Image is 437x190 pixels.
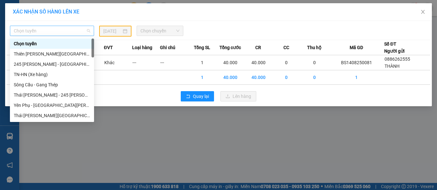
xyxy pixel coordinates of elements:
span: Quay lại [193,93,209,100]
span: Tổng cước [219,44,241,51]
td: 1 [188,55,216,70]
td: 1 [329,70,384,85]
td: --- [160,55,188,70]
button: uploadLên hàng [220,91,256,101]
span: CC [283,44,289,51]
td: 40.000 [216,55,244,70]
span: 0886262555 [385,56,410,62]
b: GỬI : VP [GEOGRAPHIC_DATA] [8,47,95,68]
div: Yên Phụ - [GEOGRAPHIC_DATA][PERSON_NAME] [14,102,90,109]
button: rollbackQuay lại [181,91,214,101]
div: Yên Phụ - Thái Nguyên [10,100,94,110]
td: 0 [300,55,329,70]
div: Thiên [PERSON_NAME][GEOGRAPHIC_DATA] [14,50,90,57]
span: Chọn tuyến [14,26,90,36]
span: THÀNH [385,64,400,69]
div: Thái [PERSON_NAME][GEOGRAPHIC_DATA][PERSON_NAME] [14,112,90,119]
span: rollback [186,94,190,99]
div: Sông Cầu - Gang Thép [10,80,94,90]
span: CR [255,44,261,51]
div: Thái Nguyên - Yên Phụ [10,110,94,121]
td: 0 [273,70,301,85]
div: TN-HN (Xe hàng) [14,71,90,78]
td: 0 [300,70,329,85]
div: Số ĐT Người gửi [384,40,405,55]
td: 40.000 [216,70,244,85]
td: Khác [104,55,132,70]
img: logo.jpg [8,8,56,40]
span: ĐVT [104,44,113,51]
span: Tổng SL [194,44,210,51]
div: TN-HN (Xe hàng) [10,69,94,80]
td: 1 [188,70,216,85]
span: XÁC NHẬN SỐ HÀNG LÊN XE [13,9,79,15]
div: 245 [PERSON_NAME] - [GEOGRAPHIC_DATA][PERSON_NAME] [14,61,90,68]
input: 13/08/2025 [103,28,121,35]
div: 245 Quang Trung - Thái Nguyên [10,59,94,69]
span: Thu hộ [307,44,322,51]
span: Mã GD [350,44,363,51]
div: Chọn tuyến [10,39,94,49]
li: 271 - [PERSON_NAME] Tự [PERSON_NAME][GEOGRAPHIC_DATA] - [GEOGRAPHIC_DATA][PERSON_NAME] [60,16,267,32]
span: Loại hàng [132,44,152,51]
button: Close [414,3,432,21]
span: close [420,9,425,14]
td: BS1408250081 [329,55,384,70]
td: 0 [273,55,301,70]
div: Thiên Đường Bảo Sơn - Thái Nguyên [10,49,94,59]
span: Chọn chuyến [140,26,180,36]
td: 40.000 [244,55,273,70]
span: Ghi chú [160,44,175,51]
td: --- [132,55,160,70]
div: Sông Cầu - Gang Thép [14,81,90,88]
td: 40.000 [244,70,273,85]
div: Thái [PERSON_NAME] - 245 [PERSON_NAME] [14,91,90,99]
div: Chọn tuyến [14,40,90,47]
div: Thái Nguyên - 245 Quang Trung [10,90,94,100]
